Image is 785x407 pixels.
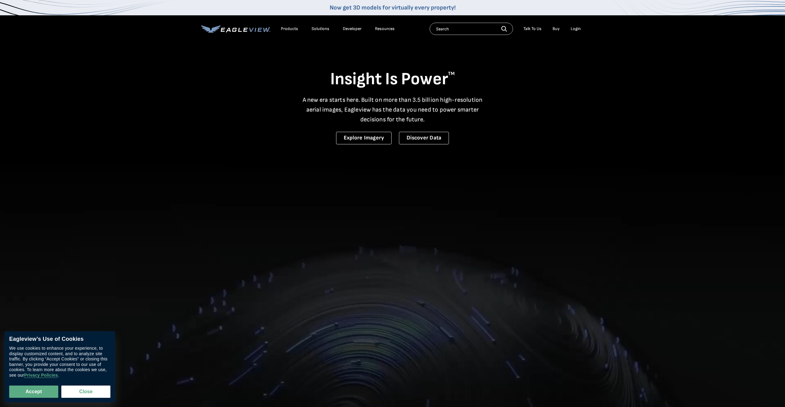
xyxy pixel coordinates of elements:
button: Close [61,386,110,398]
div: Eagleview’s Use of Cookies [9,336,110,343]
div: We use cookies to enhance your experience, to display customized content, and to analyze site tra... [9,346,110,378]
a: Buy [553,26,560,32]
a: Discover Data [399,132,449,144]
div: Login [571,26,581,32]
div: Resources [375,26,395,32]
input: Search [430,23,513,35]
a: Now get 3D models for virtually every property! [330,4,456,11]
div: Products [281,26,298,32]
div: Talk To Us [523,26,542,32]
a: Developer [343,26,362,32]
a: Privacy Policies [24,373,58,378]
h1: Insight Is Power [201,69,584,90]
button: Accept [9,386,58,398]
div: Solutions [312,26,329,32]
sup: TM [448,71,455,77]
a: Explore Imagery [336,132,392,144]
p: A new era starts here. Built on more than 3.5 billion high-resolution aerial images, Eagleview ha... [299,95,486,124]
